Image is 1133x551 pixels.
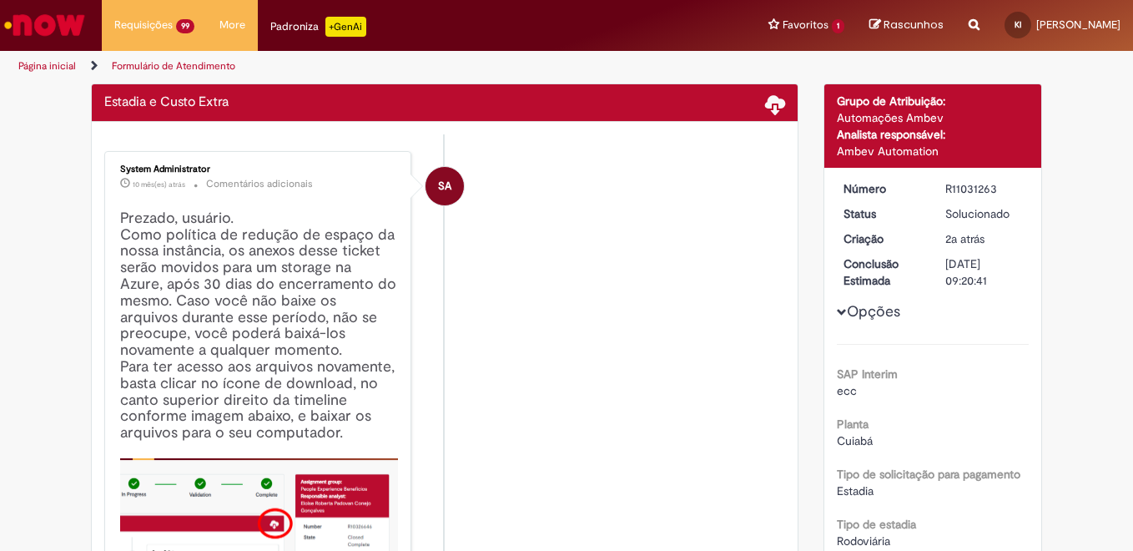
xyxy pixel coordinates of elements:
[837,109,1030,126] div: Automações Ambev
[837,467,1020,482] b: Tipo de solicitação para pagamento
[837,126,1030,143] div: Analista responsável:
[837,533,890,548] span: Rodoviária
[1015,19,1021,30] span: KI
[831,180,934,197] dt: Número
[884,17,944,33] span: Rascunhos
[426,167,464,205] div: System Administrator
[133,179,185,190] span: 10 mês(es) atrás
[945,205,1023,222] div: Solucionado
[133,179,185,190] time: 26/10/2024 10:13:53
[832,19,844,33] span: 1
[831,205,934,222] dt: Status
[837,383,857,398] span: ecc
[831,230,934,247] dt: Criação
[206,177,313,191] small: Comentários adicionais
[837,517,916,532] b: Tipo de estadia
[945,230,1023,247] div: 26/01/2024 16:20:10
[120,164,398,174] div: System Administrator
[114,17,173,33] span: Requisições
[945,255,1023,289] div: [DATE] 09:20:41
[837,417,869,432] b: Planta
[13,51,743,82] ul: Trilhas de página
[837,143,1030,159] div: Ambev Automation
[945,231,984,246] span: 2a atrás
[837,366,898,382] b: SAP Interim
[837,483,874,498] span: Estadia
[219,17,245,33] span: More
[104,95,229,110] h2: Estadia e Custo Extra Histórico de tíquete
[783,17,828,33] span: Favoritos
[945,231,984,246] time: 26/01/2024 16:20:10
[176,19,194,33] span: 99
[325,17,366,37] p: +GenAi
[837,433,873,448] span: Cuiabá
[18,59,76,73] a: Página inicial
[837,93,1030,109] div: Grupo de Atribuição:
[270,17,366,37] div: Padroniza
[1036,18,1120,32] span: [PERSON_NAME]
[831,255,934,289] dt: Conclusão Estimada
[869,18,944,33] a: Rascunhos
[945,180,1023,197] div: R11031263
[765,94,785,114] span: Baixar anexos
[2,8,88,42] img: ServiceNow
[438,166,451,206] span: SA
[112,59,235,73] a: Formulário de Atendimento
